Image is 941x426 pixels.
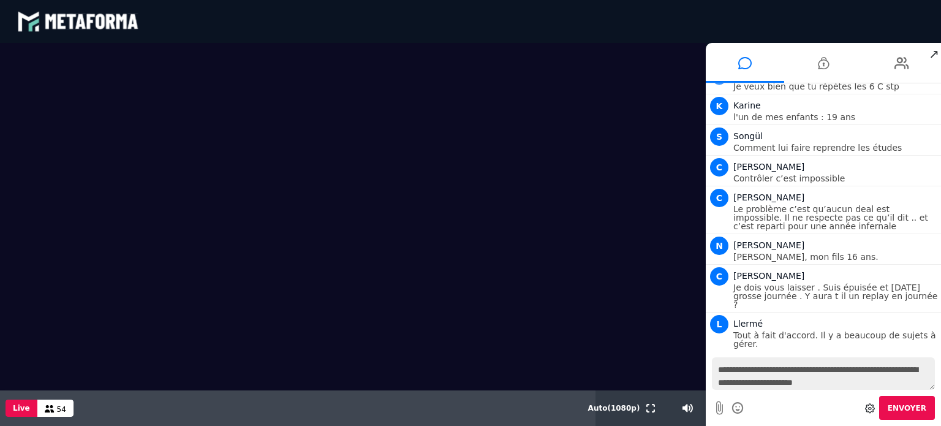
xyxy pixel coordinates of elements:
[586,390,643,426] button: Auto(1080p)
[710,97,728,115] span: K
[733,240,804,250] span: [PERSON_NAME]
[879,396,935,420] button: Envoyer
[733,131,763,141] span: Songül
[733,174,938,183] p: Contrôler c’est impossible
[733,82,938,91] p: Je veux bien que tu répètes les 6 C stp
[888,404,926,413] span: Envoyer
[733,143,938,152] p: Comment lui faire reprendre les études
[710,267,728,286] span: C
[710,237,728,255] span: N
[733,162,804,172] span: [PERSON_NAME]
[733,192,804,202] span: [PERSON_NAME]
[733,253,938,261] p: [PERSON_NAME], mon fils 16 ans.
[57,405,66,414] span: 54
[733,283,938,309] p: Je dois vous laisser . Suis épuisée et [DATE] grosse journée . Y aura t il un replay en journée ?
[6,400,37,417] button: Live
[710,189,728,207] span: C
[733,331,938,348] p: Tout à fait d'accord. Il y a beaucoup de sujets à gérer.
[733,113,938,121] p: l'un de mes enfants : 19 ans
[588,404,640,413] span: Auto ( 1080 p)
[733,205,938,230] p: Le problème c’est qu’aucun deal est impossible. Il ne respecte pas ce qu’il dit .. et c’est repar...
[710,315,728,333] span: L
[733,319,763,329] span: Llermé
[710,158,728,177] span: C
[927,43,941,65] span: ↗
[710,127,728,146] span: S
[733,271,804,281] span: [PERSON_NAME]
[733,101,761,110] span: Karine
